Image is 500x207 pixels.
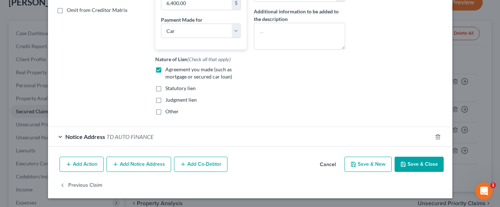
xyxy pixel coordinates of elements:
button: Add Action [60,157,104,172]
span: (Check all that apply) [187,56,231,62]
span: Judgment lien [165,97,197,103]
button: Previous Claim [60,178,103,193]
span: Agreement you made (such as mortgage or secured car loan) [165,66,232,80]
span: Notice Address [65,133,105,140]
button: Save & Close [395,157,444,172]
label: Additional information to be added to the description [254,8,345,23]
span: Other [165,108,179,114]
button: Add Notice Address [106,157,171,172]
label: Nature of Lien [155,55,231,63]
button: Cancel [314,157,342,172]
span: Omit from Creditor Matrix [67,7,127,13]
button: Save & New [344,157,392,172]
span: TD AUTO FINANCE [106,133,154,140]
span: Statutory lien [165,85,196,91]
label: Payment Made for [161,16,203,24]
button: Add Co-Debtor [174,157,227,172]
iframe: Intercom live chat [475,182,493,200]
span: 1 [490,182,496,188]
